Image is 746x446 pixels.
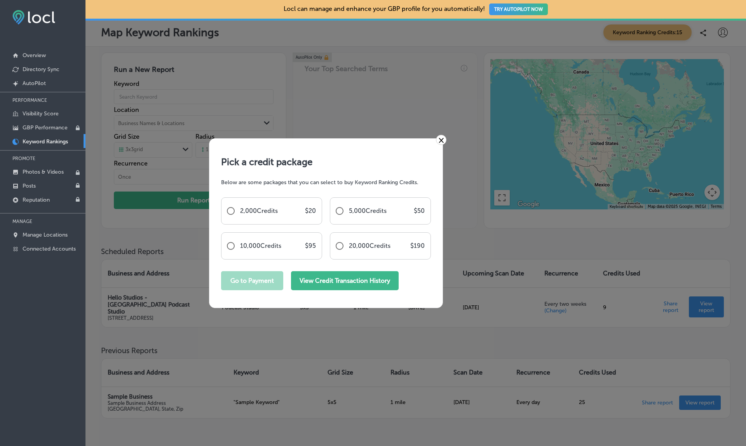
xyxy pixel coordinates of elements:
p: Connected Accounts [23,246,76,252]
button: TRY AUTOPILOT NOW [489,3,548,15]
p: Manage Locations [23,232,68,238]
h1: Pick a credit package [221,156,431,167]
p: GBP Performance [23,124,68,131]
p: $ 190 [410,242,425,249]
p: $ 20 [305,207,316,214]
p: 10,000 Credits [240,242,281,249]
p: Reputation [23,197,50,203]
p: Visibility Score [23,110,59,117]
p: Photos & Videos [23,169,64,175]
p: Posts [23,183,36,189]
p: Overview [23,52,46,59]
p: Directory Sync [23,66,59,73]
p: $ 50 [414,207,425,214]
p: 2,000 Credits [240,207,278,214]
img: fda3e92497d09a02dc62c9cd864e3231.png [12,10,55,24]
p: Below are some packages that you can select to buy Keyword Ranking Credits. [221,179,431,186]
a: × [436,135,446,145]
p: Keyword Rankings [23,138,68,145]
p: $ 95 [305,242,316,249]
button: View Credit Transaction History [291,271,399,290]
p: AutoPilot [23,80,46,87]
p: 5,000 Credits [349,207,387,214]
button: Go to Payment [221,271,283,290]
p: 20,000 Credits [349,242,390,249]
